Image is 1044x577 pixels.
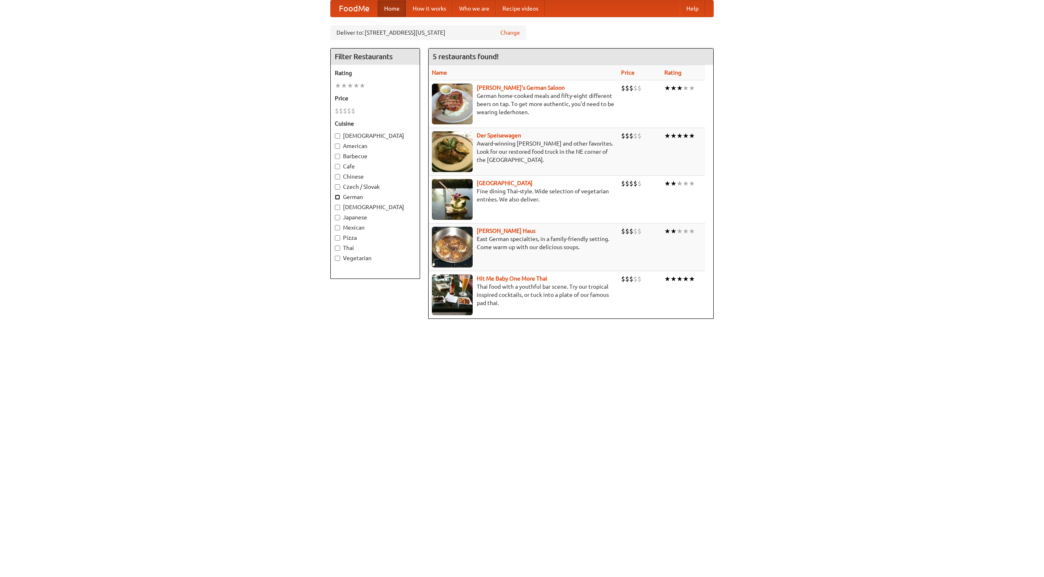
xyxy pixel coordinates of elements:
li: ★ [677,84,683,93]
h5: Rating [335,69,416,77]
li: ★ [677,274,683,283]
li: $ [621,131,625,140]
li: $ [637,84,641,93]
h4: Filter Restaurants [331,49,420,65]
label: German [335,193,416,201]
h5: Cuisine [335,119,416,128]
p: German home-cooked meals and fifty-eight different beers on tap. To get more authentic, you'd nee... [432,92,615,116]
li: ★ [683,131,689,140]
li: $ [625,227,629,236]
input: Czech / Slovak [335,184,340,190]
a: Who we are [453,0,496,17]
li: $ [621,274,625,283]
input: Mexican [335,225,340,230]
li: ★ [664,274,670,283]
h5: Price [335,94,416,102]
label: Chinese [335,172,416,181]
li: $ [633,274,637,283]
li: $ [351,106,355,115]
input: [DEMOGRAPHIC_DATA] [335,133,340,139]
p: East German specialties, in a family-friendly setting. Come warm up with our delicious soups. [432,235,615,251]
input: Pizza [335,235,340,241]
li: $ [633,227,637,236]
li: $ [625,84,629,93]
li: ★ [670,131,677,140]
label: [DEMOGRAPHIC_DATA] [335,132,416,140]
li: $ [335,106,339,115]
a: [PERSON_NAME]'s German Saloon [477,84,565,91]
li: ★ [664,84,670,93]
a: Home [378,0,406,17]
li: $ [621,84,625,93]
li: $ [625,274,629,283]
li: $ [633,179,637,188]
a: Name [432,69,447,76]
img: speisewagen.jpg [432,131,473,172]
li: ★ [683,84,689,93]
label: Thai [335,244,416,252]
div: Deliver to: [STREET_ADDRESS][US_STATE] [330,25,526,40]
li: ★ [677,227,683,236]
input: Chinese [335,174,340,179]
img: kohlhaus.jpg [432,227,473,267]
input: Vegetarian [335,256,340,261]
a: Recipe videos [496,0,545,17]
input: Barbecue [335,154,340,159]
img: babythai.jpg [432,274,473,315]
li: ★ [664,179,670,188]
p: Fine dining Thai-style. Wide selection of vegetarian entrées. We also deliver. [432,187,615,203]
label: Vegetarian [335,254,416,262]
li: ★ [670,227,677,236]
li: $ [637,227,641,236]
p: Award-winning [PERSON_NAME] and other favorites. Look for our restored food truck in the NE corne... [432,139,615,164]
li: $ [629,179,633,188]
li: ★ [689,131,695,140]
a: How it works [406,0,453,17]
label: Japanese [335,213,416,221]
li: ★ [683,179,689,188]
li: ★ [677,131,683,140]
a: [GEOGRAPHIC_DATA] [477,180,533,186]
a: Hit Me Baby One More Thai [477,275,547,282]
li: $ [621,179,625,188]
li: $ [343,106,347,115]
li: ★ [683,274,689,283]
a: FoodMe [331,0,378,17]
li: $ [629,274,633,283]
li: ★ [664,227,670,236]
li: $ [633,131,637,140]
label: Cafe [335,162,416,170]
li: $ [633,84,637,93]
li: ★ [670,84,677,93]
input: German [335,195,340,200]
label: Pizza [335,234,416,242]
li: ★ [353,81,359,90]
input: Japanese [335,215,340,220]
a: Der Speisewagen [477,132,521,139]
li: $ [629,227,633,236]
img: esthers.jpg [432,84,473,124]
input: Cafe [335,164,340,169]
li: ★ [670,179,677,188]
li: ★ [677,179,683,188]
ng-pluralize: 5 restaurants found! [433,53,499,60]
input: American [335,144,340,149]
li: ★ [359,81,365,90]
p: Thai food with a youthful bar scene. Try our tropical inspired cocktails, or tuck into a plate of... [432,283,615,307]
li: $ [637,274,641,283]
label: Mexican [335,223,416,232]
a: Price [621,69,635,76]
li: ★ [664,131,670,140]
a: [PERSON_NAME] Haus [477,228,535,234]
li: ★ [341,81,347,90]
img: satay.jpg [432,179,473,220]
input: Thai [335,245,340,251]
li: $ [637,131,641,140]
li: ★ [670,274,677,283]
li: ★ [689,227,695,236]
a: Change [500,29,520,37]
